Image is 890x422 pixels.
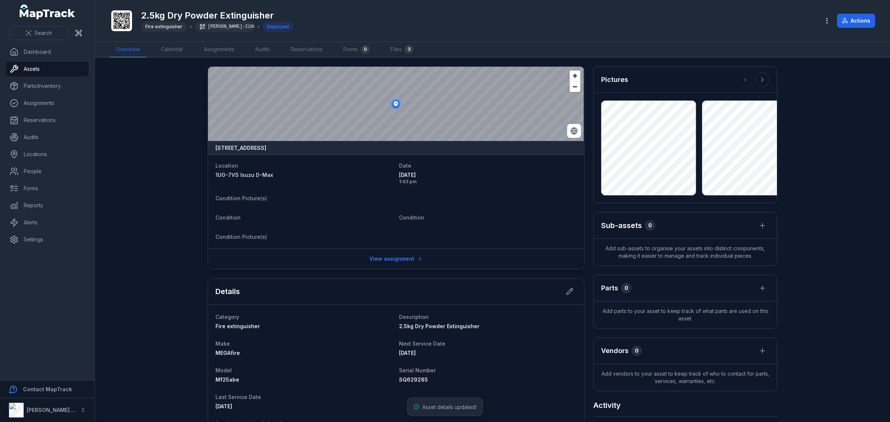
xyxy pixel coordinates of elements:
span: Location [215,162,238,169]
span: MEGAfire [215,350,240,356]
span: Last Service Date [215,394,261,400]
a: Forms [6,181,89,196]
span: [DATE] [399,171,577,179]
a: Files3 [385,42,419,57]
canvas: Map [208,67,584,141]
span: Condition [215,214,241,221]
a: Parts/Inventory [6,79,89,93]
span: Fire extinguisher [145,24,182,29]
span: [DATE] [399,350,416,356]
span: Next Service Date [399,340,445,347]
button: Search [9,26,69,40]
a: 1UG-7VS Isuzu D-Max [215,171,393,179]
a: MapTrack [20,4,75,19]
a: Reports [6,198,89,213]
button: Zoom out [570,81,580,92]
a: Overview [110,42,146,57]
span: Description [399,314,429,320]
span: Model [215,367,232,373]
a: Calendar [155,42,189,57]
span: Mf25abe [215,376,239,383]
button: Actions [837,14,875,28]
span: Add sub-assets to organise your assets into distinct components, making it easier to manage and t... [594,239,777,266]
h2: Details [215,286,240,297]
a: Forms0 [337,42,376,57]
a: Settings [6,232,89,247]
h3: Parts [601,283,618,293]
a: Alerts [6,215,89,230]
span: Add parts to your asset to keep track of what parts are used on this asset. [594,301,777,328]
a: Assets [6,62,89,76]
button: Switch to Satellite View [567,124,581,138]
h3: Vendors [601,346,629,356]
time: 9/23/2025, 1:03:45 PM [399,171,577,185]
span: Asset details updated! [422,404,477,410]
span: Add vendors to your asset to keep track of who to contact for parts, services, warranties, etc. [594,364,777,391]
div: 0 [621,283,632,293]
a: Locations [6,147,89,162]
a: Reservations [6,113,89,128]
span: 2.5kg Dry Powder Extinguisher [399,323,479,329]
a: View assignment [365,252,428,266]
a: Assignments [198,42,240,57]
a: Dashboard [6,44,89,59]
a: Assignments [6,96,89,111]
h2: Sub-assets [601,220,642,231]
span: Make [215,340,230,347]
span: 1:03 pm [399,179,577,185]
span: Condition Picture(s) [215,195,267,201]
div: 0 [645,220,655,231]
div: 0 [361,45,370,54]
span: Serial Number [399,367,436,373]
div: 0 [632,346,642,356]
div: 3 [405,45,413,54]
a: Audits [6,130,89,145]
time: 11/9/2025, 12:00:00 AM [399,350,416,356]
span: Fire extinguisher [215,323,260,329]
span: Condition [399,214,424,221]
div: [PERSON_NAME]-2106 [195,22,254,32]
h3: Pictures [601,75,628,85]
strong: Contact MapTrack [23,386,72,392]
span: Search [34,29,52,37]
a: Audits [249,42,276,57]
span: Date [399,162,411,169]
a: Reservations [285,42,329,57]
h1: 2.5kg Dry Powder Extinguisher [141,10,293,22]
span: SQ629285 [399,376,428,383]
time: 5/9/2025, 12:00:00 AM [215,403,232,409]
span: Condition Picture(s) [215,234,267,240]
div: Deployed [263,22,293,32]
strong: [STREET_ADDRESS] [215,144,266,152]
span: [DATE] [215,403,232,409]
span: Category [215,314,239,320]
strong: [PERSON_NAME] Air [27,407,78,413]
a: People [6,164,89,179]
h2: Activity [593,400,621,411]
span: 1UG-7VS Isuzu D-Max [215,172,273,178]
button: Zoom in [570,70,580,81]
